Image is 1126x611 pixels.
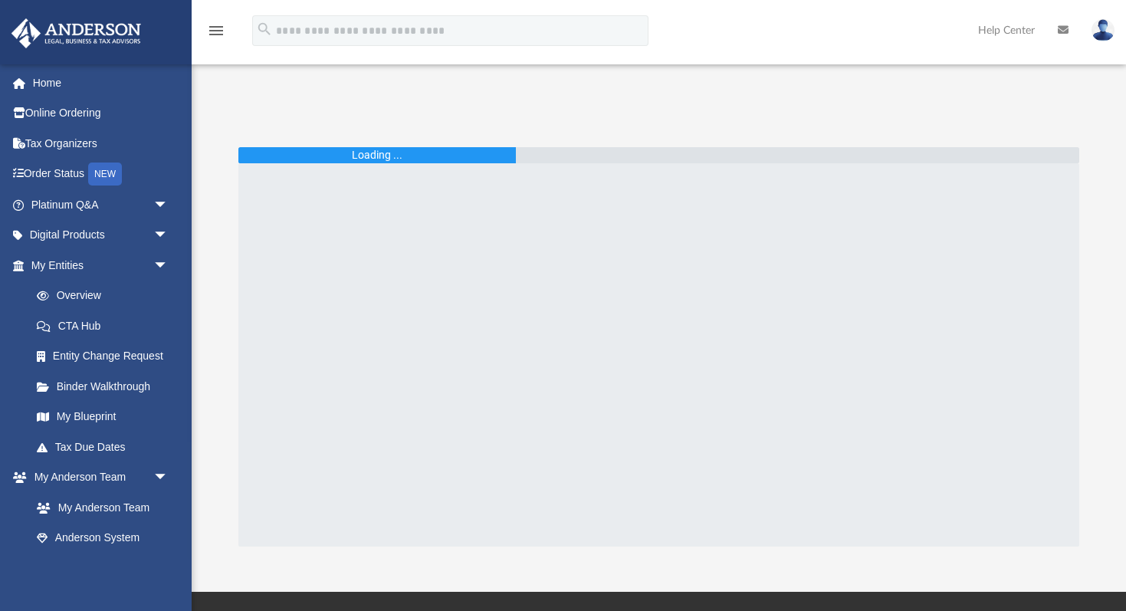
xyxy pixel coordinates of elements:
img: Anderson Advisors Platinum Portal [7,18,146,48]
a: Platinum Q&Aarrow_drop_down [11,189,192,220]
a: Tax Organizers [11,128,192,159]
span: arrow_drop_down [153,220,184,251]
span: arrow_drop_down [153,250,184,281]
a: Entity Change Request [21,341,192,372]
a: Digital Productsarrow_drop_down [11,220,192,251]
a: My Entitiesarrow_drop_down [11,250,192,281]
a: My Anderson Teamarrow_drop_down [11,462,184,493]
a: menu [207,29,225,40]
a: Client Referrals [21,553,184,583]
img: User Pic [1092,19,1115,41]
a: Tax Due Dates [21,432,192,462]
i: search [256,21,273,38]
a: Anderson System [21,523,184,554]
a: Overview [21,281,192,311]
div: NEW [88,163,122,186]
a: Binder Walkthrough [21,371,192,402]
a: My Anderson Team [21,492,176,523]
a: CTA Hub [21,310,192,341]
a: Order StatusNEW [11,159,192,190]
i: menu [207,21,225,40]
a: My Blueprint [21,402,184,432]
span: arrow_drop_down [153,189,184,221]
a: Home [11,67,192,98]
span: arrow_drop_down [153,462,184,494]
a: Online Ordering [11,98,192,129]
div: Loading ... [352,147,402,163]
